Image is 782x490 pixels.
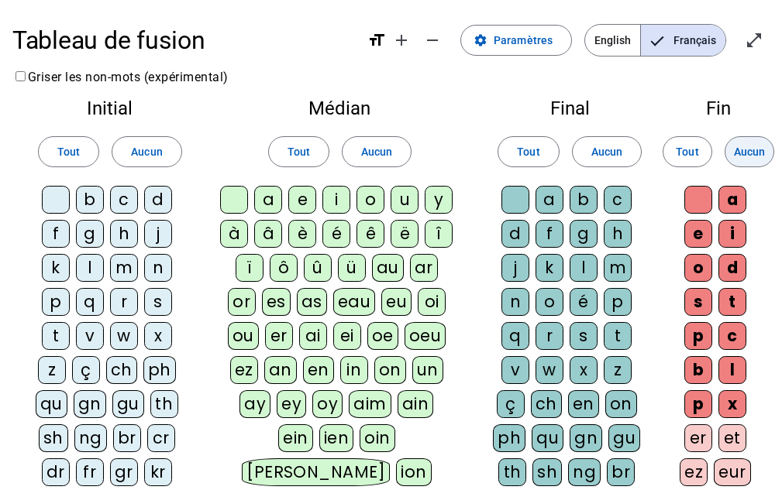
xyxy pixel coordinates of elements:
div: eur [714,458,751,486]
div: p [684,322,712,350]
div: ph [143,356,176,384]
div: s [570,322,598,350]
div: ei [333,322,361,350]
div: û [304,254,332,282]
div: s [144,288,172,316]
div: ey [277,390,306,418]
button: Diminuer la taille de la police [417,25,448,56]
div: è [288,220,316,248]
div: th [498,458,526,486]
div: î [425,220,453,248]
div: gn [570,424,602,452]
div: cr [147,424,175,452]
div: ein [278,424,313,452]
div: ion [396,458,432,486]
div: en [568,390,599,418]
div: l [76,254,104,282]
div: q [76,288,104,316]
div: gu [608,424,640,452]
div: f [42,220,70,248]
div: h [110,220,138,248]
div: t [604,322,632,350]
div: x [570,356,598,384]
div: an [264,356,297,384]
mat-icon: remove [423,31,442,50]
div: es [262,288,291,316]
div: o [684,254,712,282]
div: ü [338,254,366,282]
div: ay [239,390,270,418]
span: Français [641,25,725,56]
div: é [322,220,350,248]
button: Aucun [725,136,774,167]
div: qu [532,424,563,452]
div: oi [418,288,446,316]
div: eau [333,288,376,316]
mat-icon: open_in_full [745,31,763,50]
div: ar [410,254,438,282]
div: e [288,186,316,214]
div: er [265,322,293,350]
div: t [42,322,70,350]
div: ng [568,458,601,486]
div: eu [381,288,412,316]
mat-icon: format_size [367,31,386,50]
button: Aucun [112,136,181,167]
div: i [322,186,350,214]
div: aim [349,390,391,418]
div: r [110,288,138,316]
div: p [604,288,632,316]
div: un [412,356,443,384]
h2: Médian [220,99,460,118]
div: l [718,356,746,384]
span: Tout [288,142,310,161]
div: sh [39,424,68,452]
div: ien [319,424,354,452]
div: k [42,254,70,282]
span: Aucun [734,142,765,161]
h1: Tableau de fusion [12,15,355,65]
div: br [607,458,635,486]
div: m [604,254,632,282]
div: o [536,288,563,316]
div: a [718,186,746,214]
div: w [536,356,563,384]
div: ain [398,390,434,418]
button: Tout [663,136,712,167]
button: Tout [498,136,559,167]
div: gr [110,458,138,486]
div: z [604,356,632,384]
span: Aucun [591,142,622,161]
div: or [228,288,256,316]
div: as [297,288,327,316]
div: p [42,288,70,316]
div: fr [76,458,104,486]
div: ch [106,356,137,384]
div: a [254,186,282,214]
div: au [372,254,404,282]
div: x [718,390,746,418]
div: y [425,186,453,214]
div: dr [42,458,70,486]
div: oe [367,322,398,350]
div: et [718,424,746,452]
div: d [718,254,746,282]
div: g [76,220,104,248]
div: ou [228,322,259,350]
div: b [684,356,712,384]
div: ez [680,458,708,486]
div: ai [299,322,327,350]
div: ç [72,356,100,384]
div: k [536,254,563,282]
div: z [38,356,66,384]
div: c [604,186,632,214]
div: in [340,356,368,384]
span: Tout [57,142,80,161]
div: qu [36,390,67,418]
div: kr [144,458,172,486]
div: oy [312,390,343,418]
div: ph [493,424,525,452]
div: oin [360,424,395,452]
div: on [605,390,637,418]
div: m [110,254,138,282]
